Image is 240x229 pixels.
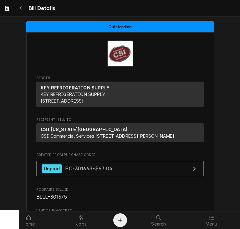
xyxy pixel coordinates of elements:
span: Search [151,221,166,226]
span: KEY REFRIGERATION SUPPLY [STREET_ADDRESS] [41,92,105,104]
div: Received (Bill From) [36,123,204,142]
div: Vendor Invoice ID [36,208,204,222]
span: Roopairs Bill ID [36,187,204,192]
strong: CSI [US_STATE][GEOGRAPHIC_DATA] [41,127,127,132]
div: Status [26,21,214,32]
span: Vendor Invoice ID [36,208,204,213]
a: Search [133,213,185,228]
span: Home [23,221,35,226]
span: Bill Details [27,4,55,13]
span: BILL-301675 [36,194,67,200]
div: Sender [36,82,204,107]
div: Roopairs Bill ID [36,187,204,201]
button: Navigate back [15,3,27,14]
span: Jobs [76,221,87,226]
div: Bill Recipient [36,117,204,145]
img: Logo [107,40,133,67]
span: Menu [206,221,217,226]
div: Bill Sender [36,76,204,110]
span: Recipient (Bill To) [36,117,204,122]
span: Outstanding [109,25,131,29]
div: Created From Purchase Order [36,152,204,179]
div: Recipient (Ship To) [36,123,204,145]
a: View Purchase Order [36,161,204,176]
span: CSI Commercial Services [STREET_ADDRESS][PERSON_NAME] [41,133,174,139]
button: Create Object [113,213,127,227]
a: Menu [185,213,237,228]
span: Roopairs Bill ID [36,193,204,201]
div: Unpaid [42,164,62,173]
a: Go to Bills [1,3,13,14]
strong: KEY REFRIGERATION SUPPLY [41,85,110,90]
div: Sender [36,82,204,109]
span: PO-301663 • $63.04 [65,165,112,172]
a: Home [3,213,55,228]
span: Sender [36,76,204,81]
a: Jobs [55,213,108,228]
span: Created From Purchase Order [36,152,204,157]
